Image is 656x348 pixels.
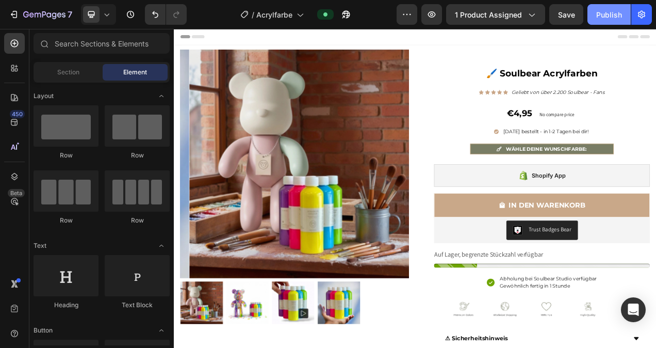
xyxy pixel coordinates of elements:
div: 450 [10,110,25,118]
button: Trust Badges Bear [427,246,518,271]
button: IN DEN WARENKORB [334,211,611,242]
span: Section [57,68,79,77]
button: 7 [4,4,77,25]
p: No compare price [469,107,514,113]
span: Gewöhnlich fertig in 1 Stunde [418,326,508,334]
div: €4,95 [427,101,461,117]
p: Auf Lager, begrenzte Stückzahl verfügbar [334,283,473,298]
button: Save [549,4,583,25]
strong: 🖌️ Soulbear Acrylfarben [401,50,544,64]
div: Open Intercom Messenger [621,297,646,322]
i: Geliebt von über 2.200 Soulbear - Fans [434,77,553,85]
span: Element [123,68,147,77]
p: 7 [68,8,72,21]
span: / [252,9,254,20]
div: Shopify App [459,182,503,195]
div: Undo/Redo [145,4,187,25]
div: Beta [8,189,25,197]
button: 1 product assigned [446,4,545,25]
span: Save [558,10,575,19]
input: Search Sections & Elements [34,33,170,54]
div: Row [34,216,99,225]
span: 1 product assigned [455,9,522,20]
span: Button [34,326,53,335]
img: CLDR_q6erfwCEAE=.png [435,252,447,265]
div: Publish [596,9,622,20]
span: Toggle open [153,238,170,254]
div: Heading [34,300,99,310]
span: Abholung bei Soulbear Studio verfügbar [418,317,543,324]
button: Publish [587,4,631,25]
span: Acrylfarbe [256,9,292,20]
div: Text Block [105,300,170,310]
img: Soulbear Acrylfarbe Gelb, 120 ml Flasche zum Bemalen der Soulbear Figuren [20,26,314,320]
span: Text [34,241,46,250]
div: Row [105,151,170,160]
div: Row [105,216,170,225]
div: Trust Badges Bear [455,252,510,263]
span: Toggle open [153,322,170,339]
strong: WÄHLE DEINE WUNSCHFARBE: [427,150,530,158]
span: Layout [34,91,54,101]
div: Row [34,151,99,160]
div: IN DEN WARENKORB [430,220,528,233]
span: Toggle open [153,88,170,104]
span: [DATE] bestellt - in 1-2 Tagen bei dir! [422,128,532,136]
iframe: Design area [174,29,656,348]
